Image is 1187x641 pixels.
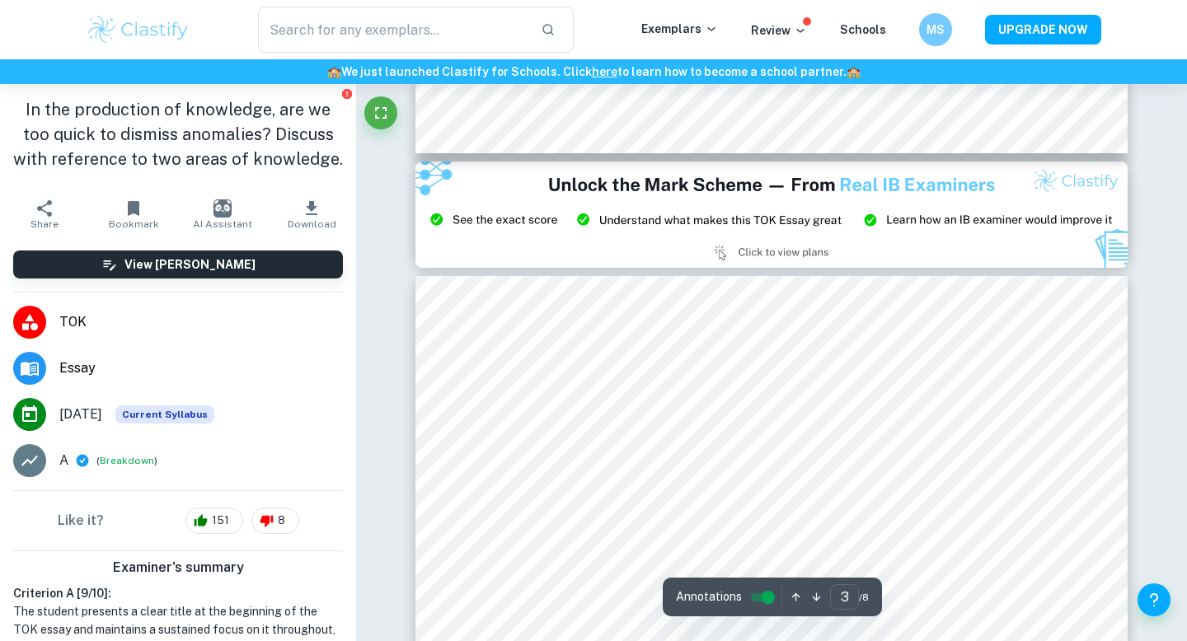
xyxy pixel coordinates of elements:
button: Breakdown [100,453,154,468]
button: Report issue [340,87,353,100]
span: AI Assistant [193,218,252,230]
p: Exemplars [641,20,718,38]
span: ( ) [96,453,157,469]
span: Current Syllabus [115,405,214,423]
button: AI Assistant [178,191,267,237]
button: Bookmark [89,191,178,237]
p: A [59,451,68,470]
span: [DATE] [59,405,102,424]
div: 151 [185,508,243,534]
span: Essay [59,358,343,378]
input: Search for any exemplars... [258,7,528,53]
a: here [592,65,617,78]
span: Bookmark [109,218,159,230]
h1: In the production of knowledge, are we too quick to dismiss anomalies? Discuss with reference to ... [13,97,343,171]
button: MS [919,13,952,46]
h6: Like it? [58,511,104,531]
div: 8 [251,508,299,534]
span: 🏫 [847,65,861,78]
h6: Examiner's summary [7,558,350,578]
h6: Criterion A [ 9 / 10 ]: [13,584,343,602]
a: Schools [840,23,886,36]
img: Ad [415,161,1128,269]
button: View [PERSON_NAME] [13,250,343,278]
span: Download [288,218,336,230]
span: Share [30,218,59,230]
span: TOK [59,312,343,332]
button: Fullscreen [364,96,397,129]
button: Help and Feedback [1138,583,1171,616]
img: AI Assistant [213,199,232,218]
span: Annotations [676,588,742,606]
img: Clastify logo [86,13,190,46]
span: 151 [203,512,238,529]
h6: MS [927,21,945,39]
span: 8 [269,512,294,529]
p: Review [751,21,807,40]
button: UPGRADE NOW [985,15,1101,44]
span: 🏫 [327,65,341,78]
button: Download [267,191,356,237]
span: / 8 [859,590,869,605]
div: This exemplar is based on the current syllabus. Feel free to refer to it for inspiration/ideas wh... [115,405,214,423]
h6: We just launched Clastify for Schools. Click to learn how to become a school partner. [3,63,1184,81]
h6: View [PERSON_NAME] [124,255,256,274]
